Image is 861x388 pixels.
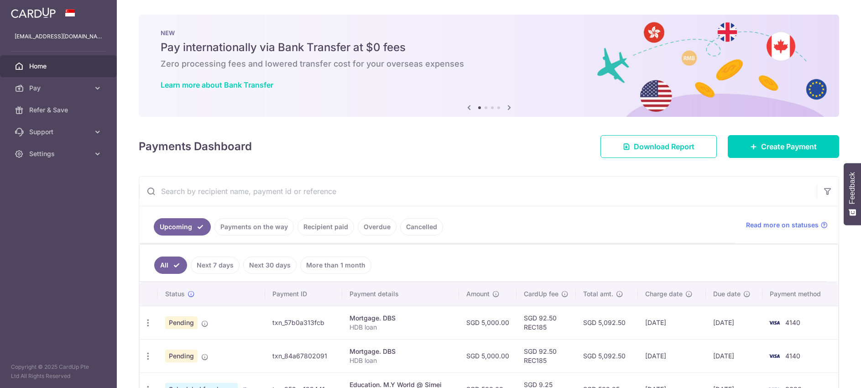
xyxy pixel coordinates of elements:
p: NEW [161,29,817,37]
td: txn_57b0a313fcb [265,306,342,339]
img: Bank Card [765,317,783,328]
span: CardUp fee [524,289,558,299]
button: Feedback - Show survey [844,163,861,225]
span: Download Report [634,141,694,152]
td: [DATE] [638,339,706,372]
td: SGD 5,000.00 [459,339,517,372]
div: Mortgage. DBS [350,314,452,323]
a: Upcoming [154,218,211,236]
div: Mortgage. DBS [350,347,452,356]
a: Download Report [600,135,717,158]
td: [DATE] [706,339,762,372]
a: Cancelled [400,218,443,236]
h5: Pay internationally via Bank Transfer at $0 fees [161,40,817,55]
span: Create Payment [761,141,817,152]
span: 4140 [785,352,800,360]
td: SGD 5,092.50 [576,339,638,372]
td: [DATE] [706,306,762,339]
a: More than 1 month [300,257,371,274]
td: SGD 92.50 REC185 [517,339,576,372]
span: Total amt. [583,289,613,299]
p: HDB loan [350,323,452,332]
span: Settings [29,149,89,158]
a: Learn more about Bank Transfer [161,80,273,89]
a: Recipient paid [297,218,354,236]
h4: Payments Dashboard [139,138,252,155]
a: Next 7 days [191,257,240,274]
span: Amount [466,289,490,299]
span: Due date [713,289,741,299]
td: txn_84a67802091 [265,339,342,372]
td: SGD 92.50 REC185 [517,306,576,339]
p: [EMAIL_ADDRESS][DOMAIN_NAME] [15,32,102,41]
span: Feedback [848,172,856,204]
span: Refer & Save [29,105,89,115]
td: [DATE] [638,306,706,339]
a: Create Payment [728,135,839,158]
span: 4140 [785,319,800,326]
img: Bank transfer banner [139,15,839,117]
input: Search by recipient name, payment id or reference [139,177,817,206]
span: Home [29,62,89,71]
a: Read more on statuses [746,220,828,230]
img: CardUp [11,7,56,18]
span: Read more on statuses [746,220,819,230]
a: Overdue [358,218,397,236]
img: Bank Card [765,351,783,362]
span: Pending [165,350,198,362]
td: SGD 5,092.50 [576,306,638,339]
h6: Zero processing fees and lowered transfer cost for your overseas expenses [161,58,817,69]
th: Payment method [762,282,838,306]
th: Payment details [342,282,459,306]
td: SGD 5,000.00 [459,306,517,339]
th: Payment ID [265,282,342,306]
span: Charge date [645,289,683,299]
p: HDB loan [350,356,452,365]
span: Status [165,289,185,299]
a: All [154,257,187,274]
span: Pay [29,84,89,93]
a: Next 30 days [243,257,297,274]
span: Support [29,127,89,136]
a: Payments on the way [214,218,294,236]
span: Pending [165,316,198,329]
